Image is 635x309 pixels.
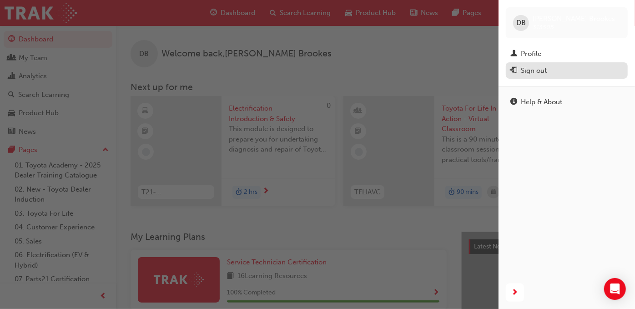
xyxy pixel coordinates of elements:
[516,18,526,28] span: DB
[521,97,562,107] div: Help & About
[510,50,517,58] span: man-icon
[533,23,554,31] span: 313505
[604,278,626,300] div: Open Intercom Messenger
[506,62,628,79] button: Sign out
[533,15,615,23] span: [PERSON_NAME] Brookes
[506,94,628,111] a: Help & About
[521,49,541,59] div: Profile
[521,66,547,76] div: Sign out
[510,98,517,106] span: info-icon
[506,46,628,62] a: Profile
[512,287,519,299] span: next-icon
[510,67,517,75] span: exit-icon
